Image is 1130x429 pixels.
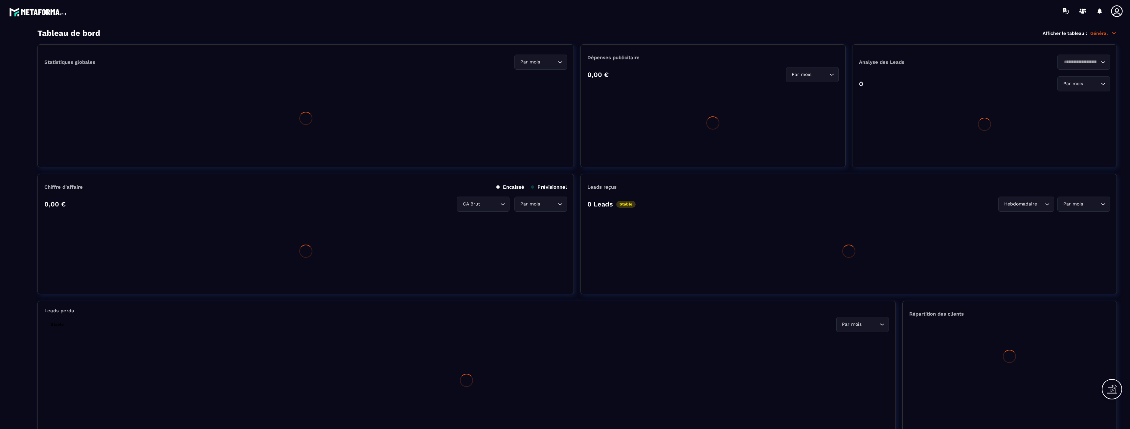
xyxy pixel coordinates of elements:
div: Search for option [1057,76,1110,91]
div: Search for option [1057,197,1110,212]
p: Répartition des clients [909,311,1110,317]
input: Search for option [1084,80,1099,87]
p: Prévisionnel [531,184,567,190]
span: Par mois [790,71,813,78]
p: Statistiques globales [44,59,95,65]
span: Par mois [1062,80,1084,87]
p: Afficher le tableau : [1043,31,1087,36]
p: Encaissé [496,184,524,190]
input: Search for option [813,71,828,78]
p: Dépenses publicitaire [587,55,838,60]
p: Général [1090,30,1117,36]
p: Analyse des Leads [859,59,984,65]
div: Search for option [457,197,509,212]
h3: Tableau de bord [37,29,100,38]
input: Search for option [1038,201,1043,208]
span: CA Brut [461,201,482,208]
p: Stable [48,321,67,328]
input: Search for option [1084,201,1099,208]
p: Leads reçus [587,184,617,190]
p: Stable [616,201,636,208]
input: Search for option [541,201,556,208]
p: Chiffre d’affaire [44,184,83,190]
div: Search for option [836,317,889,332]
span: Par mois [1062,201,1084,208]
p: 0 Leads [587,200,613,208]
span: Hebdomadaire [1003,201,1038,208]
input: Search for option [541,59,556,66]
span: Par mois [519,201,541,208]
div: Search for option [514,55,567,70]
input: Search for option [863,321,878,328]
p: Leads perdu [44,308,74,314]
div: Search for option [786,67,839,82]
div: Search for option [1057,55,1110,70]
div: Search for option [998,197,1054,212]
div: Search for option [514,197,567,212]
input: Search for option [482,201,499,208]
span: Par mois [841,321,863,328]
p: 0,00 € [44,200,66,208]
p: 0 [859,80,863,88]
span: Par mois [519,59,541,66]
p: 0,00 € [587,71,609,79]
img: logo [9,6,68,18]
input: Search for option [1062,59,1099,66]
